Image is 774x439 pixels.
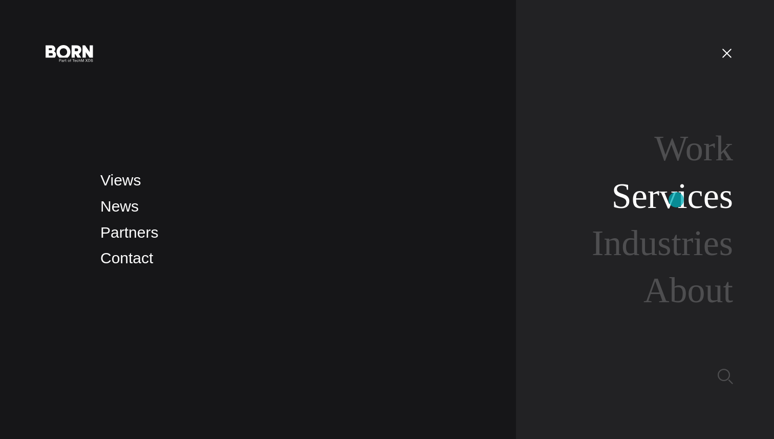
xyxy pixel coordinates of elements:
[100,224,158,241] a: Partners
[718,369,733,384] img: Search
[592,223,733,263] a: Industries
[100,198,139,215] a: News
[715,42,739,64] button: Open
[643,270,733,310] a: About
[654,129,733,168] a: Work
[612,176,733,216] a: Services
[100,249,153,266] a: Contact
[100,172,141,189] a: Views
